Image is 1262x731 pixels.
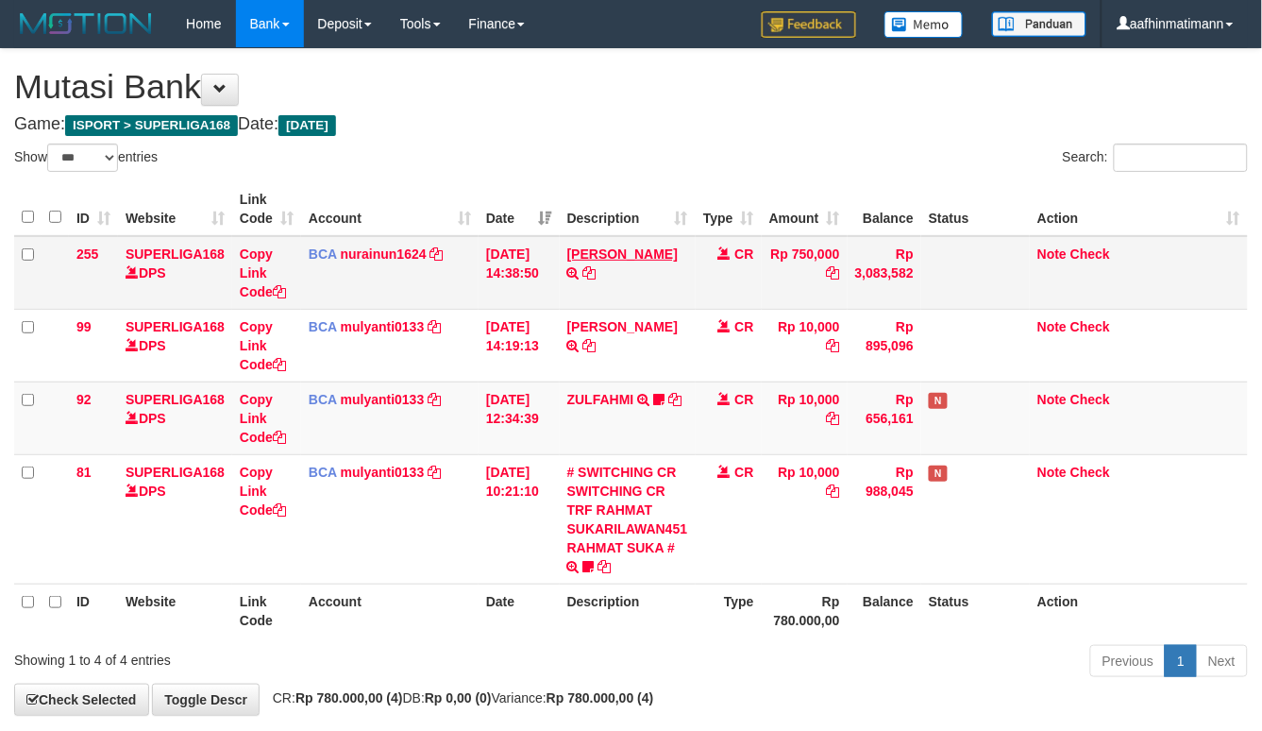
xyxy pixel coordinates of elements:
td: Rp 10,000 [762,382,848,454]
td: DPS [118,309,232,382]
a: 1 [1165,645,1197,677]
th: Action: activate to sort column ascending [1030,182,1248,236]
a: SUPERLIGA168 [126,465,225,480]
a: Note [1037,246,1067,262]
a: Copy MUHAMMAD REZA to clipboard [583,338,597,353]
img: MOTION_logo.png [14,9,158,38]
th: Date: activate to sort column ascending [479,182,560,236]
span: 92 [76,392,92,407]
img: Feedback.jpg [762,11,856,38]
th: Description: activate to sort column ascending [560,182,696,236]
span: CR: DB: Variance: [263,690,654,705]
a: Copy nurainun1624 to clipboard [430,246,444,262]
a: SUPERLIGA168 [126,319,225,334]
strong: Rp 780.000,00 (4) [295,690,403,705]
td: Rp 3,083,582 [848,236,921,310]
a: Next [1196,645,1248,677]
span: Has Note [929,466,948,482]
th: Link Code [232,584,301,637]
th: Type [696,584,762,637]
a: Previous [1090,645,1166,677]
a: nurainun1624 [341,246,427,262]
span: CR [735,319,754,334]
a: Copy mulyanti0133 to clipboard [428,392,441,407]
th: Account: activate to sort column ascending [301,182,479,236]
th: Amount: activate to sort column ascending [762,182,848,236]
a: Copy Rp 10,000 to clipboard [827,411,840,426]
a: ZULFAHMI [567,392,634,407]
a: Note [1037,319,1067,334]
th: Rp 780.000,00 [762,584,848,637]
td: [DATE] 14:38:50 [479,236,560,310]
a: mulyanti0133 [341,392,425,407]
a: Note [1037,392,1067,407]
a: Check [1070,392,1110,407]
a: Copy mulyanti0133 to clipboard [428,319,441,334]
a: [PERSON_NAME] [567,246,678,262]
th: Account [301,584,479,637]
td: Rp 656,161 [848,382,921,454]
label: Search: [1063,144,1248,172]
select: Showentries [47,144,118,172]
span: CR [735,246,754,262]
td: DPS [118,236,232,310]
td: Rp 895,096 [848,309,921,382]
th: Description [560,584,696,637]
a: Copy Rp 10,000 to clipboard [827,338,840,353]
td: DPS [118,454,232,584]
strong: Rp 0,00 (0) [425,690,492,705]
img: panduan.png [992,11,1086,37]
img: Button%20Memo.svg [884,11,964,38]
th: Status [921,584,1030,637]
td: [DATE] 14:19:13 [479,309,560,382]
th: Action [1030,584,1248,637]
span: BCA [309,465,337,480]
span: 99 [76,319,92,334]
td: Rp 988,045 [848,454,921,584]
span: CR [735,465,754,480]
a: Copy Link Code [240,319,286,372]
a: SUPERLIGA168 [126,392,225,407]
span: 81 [76,465,92,480]
td: Rp 10,000 [762,454,848,584]
a: Check Selected [14,684,149,716]
a: Check [1070,246,1110,262]
span: BCA [309,246,337,262]
a: Check [1070,465,1110,480]
div: Showing 1 to 4 of 4 entries [14,643,512,670]
a: Copy RINI KUSRINI to clipboard [583,265,597,280]
a: Copy # SWITCHING CR SWITCHING CR TRF RAHMAT SUKARILAWAN451 RAHMAT SUKA # to clipboard [598,559,612,574]
span: ISPORT > SUPERLIGA168 [65,115,238,136]
a: Copy Link Code [240,246,286,299]
input: Search: [1114,144,1248,172]
h1: Mutasi Bank [14,68,1248,106]
span: BCA [309,319,337,334]
td: DPS [118,382,232,454]
span: 255 [76,246,98,262]
td: [DATE] 10:21:10 [479,454,560,584]
th: Link Code: activate to sort column ascending [232,182,301,236]
a: Toggle Descr [152,684,260,716]
span: Has Note [929,393,948,409]
span: BCA [309,392,337,407]
th: ID [69,584,118,637]
td: [DATE] 12:34:39 [479,382,560,454]
span: CR [735,392,754,407]
th: Balance [848,182,921,236]
th: Website: activate to sort column ascending [118,182,232,236]
h4: Game: Date: [14,115,1248,134]
a: Copy Link Code [240,465,286,518]
a: mulyanti0133 [341,465,425,480]
a: Note [1037,465,1067,480]
a: mulyanti0133 [341,319,425,334]
th: Type: activate to sort column ascending [696,182,762,236]
a: SUPERLIGA168 [126,246,225,262]
span: [DATE] [278,115,336,136]
a: Copy mulyanti0133 to clipboard [428,465,441,480]
a: Check [1070,319,1110,334]
th: Balance [848,584,921,637]
td: Rp 750,000 [762,236,848,310]
th: Status [921,182,1030,236]
a: Copy Link Code [240,392,286,445]
a: Copy Rp 10,000 to clipboard [827,484,840,499]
